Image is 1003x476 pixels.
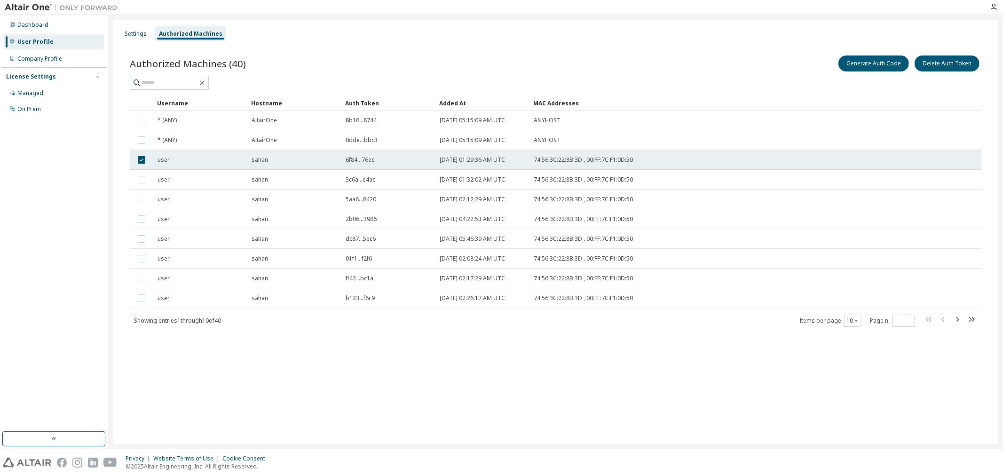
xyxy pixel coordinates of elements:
span: user [158,255,170,262]
span: 74:56:3C:22:8B:3D , 00:FF:7C:F1:0D:50 [534,275,633,282]
span: [DATE] 02:17:29 AM UTC [440,275,505,282]
span: 74:56:3C:22:8B:3D , 00:FF:7C:F1:0D:50 [534,255,633,262]
span: 74:56:3C:22:8B:3D , 00:FF:7C:F1:0D:50 [534,215,633,223]
span: Showing entries 1 through 10 of 40 [134,317,221,325]
p: © 2025 Altair Engineering, Inc. All Rights Reserved. [126,462,271,470]
div: Settings [125,30,147,38]
span: 74:56:3C:22:8B:3D , 00:FF:7C:F1:0D:50 [534,176,633,183]
span: 8b16...8744 [346,117,377,124]
img: altair_logo.svg [3,458,51,468]
span: sahan [252,196,268,203]
div: Managed [17,89,43,97]
span: sahan [252,156,268,164]
button: Delete Auth Token [915,56,979,71]
span: user [158,235,170,243]
span: 6f84...76ec [346,156,374,164]
span: sahan [252,215,268,223]
span: 01f1...f2f6 [346,255,372,262]
span: sahan [252,235,268,243]
span: [DATE] 05:46:39 AM UTC [440,235,505,243]
div: Added At [439,95,526,111]
span: user [158,196,170,203]
span: 0dde...bbc3 [346,136,378,144]
span: [DATE] 01:32:02 AM UTC [440,176,505,183]
div: Hostname [251,95,338,111]
span: 74:56:3C:22:8B:3D , 00:FF:7C:F1:0D:50 [534,156,633,164]
span: ff42...bc1a [346,275,373,282]
span: [DATE] 02:12:29 AM UTC [440,196,505,203]
span: 5aa6...8420 [346,196,376,203]
span: user [158,215,170,223]
span: sahan [252,255,268,262]
span: 74:56:3C:22:8B:3D , 00:FF:7C:F1:0D:50 [534,235,633,243]
span: user [158,156,170,164]
span: [DATE] 02:26:17 AM UTC [440,294,505,302]
span: [DATE] 05:15:09 AM UTC [440,117,505,124]
span: dc87...5ec6 [346,235,376,243]
img: youtube.svg [103,458,117,468]
span: Page n. [870,315,915,327]
span: [DATE] 01:29:36 AM UTC [440,156,505,164]
span: [DATE] 05:15:09 AM UTC [440,136,505,144]
div: Username [157,95,244,111]
span: b123...f6c9 [346,294,375,302]
button: Generate Auth Code [838,56,909,71]
div: Privacy [126,455,153,462]
div: On Prem [17,105,41,113]
div: MAC Addresses [533,95,885,111]
div: License Settings [6,73,56,80]
span: 3c6a...e4ac [346,176,375,183]
span: sahan [252,294,268,302]
div: Cookie Consent [222,455,271,462]
span: * (ANY) [158,136,177,144]
span: AltairOne [252,117,277,124]
div: Company Profile [17,55,62,63]
span: 74:56:3C:22:8B:3D , 00:FF:7C:F1:0D:50 [534,196,633,203]
img: linkedin.svg [88,458,98,468]
span: 74:56:3C:22:8B:3D , 00:FF:7C:F1:0D:50 [534,294,633,302]
span: sahan [252,275,268,282]
span: 2b06...3986 [346,215,377,223]
span: ANYHOST [534,136,561,144]
span: user [158,294,170,302]
span: [DATE] 04:22:53 AM UTC [440,215,505,223]
img: Altair One [5,3,122,12]
div: Authorized Machines [159,30,222,38]
span: sahan [252,176,268,183]
span: * (ANY) [158,117,177,124]
div: Dashboard [17,21,48,29]
img: facebook.svg [57,458,67,468]
div: Auth Token [345,95,432,111]
span: AltairOne [252,136,277,144]
img: instagram.svg [72,458,82,468]
span: ANYHOST [534,117,561,124]
div: User Profile [17,38,54,46]
span: user [158,275,170,282]
span: Authorized Machines (40) [130,57,246,70]
div: Website Terms of Use [153,455,222,462]
span: user [158,176,170,183]
button: 10 [846,317,859,325]
span: Items per page [799,315,861,327]
span: [DATE] 02:08:24 AM UTC [440,255,505,262]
